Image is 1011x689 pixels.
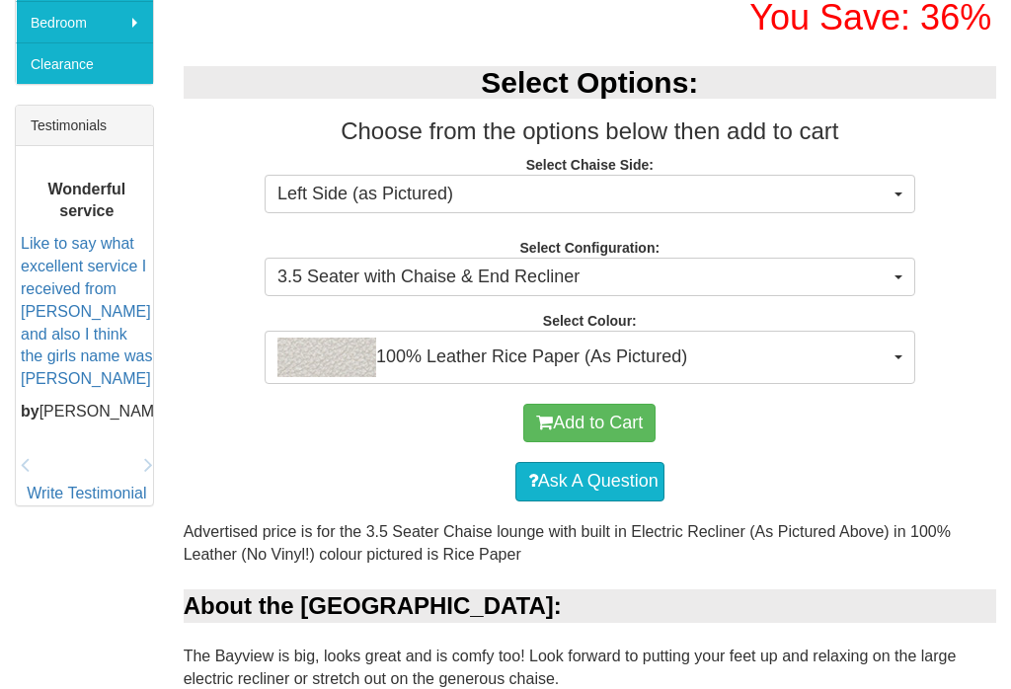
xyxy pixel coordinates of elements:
[265,175,915,214] button: Left Side (as Pictured)
[277,338,376,377] img: 100% Leather Rice Paper (As Pictured)
[27,485,146,501] a: Write Testimonial
[16,1,153,42] a: Bedroom
[523,404,656,443] button: Add to Cart
[277,265,890,290] span: 3.5 Seater with Chaise & End Recliner
[481,66,698,99] b: Select Options:
[47,180,125,219] b: Wonderful service
[265,258,915,297] button: 3.5 Seater with Chaise & End Recliner
[21,401,153,423] p: [PERSON_NAME]
[277,338,890,377] span: 100% Leather Rice Paper (As Pictured)
[184,118,996,144] h3: Choose from the options below then add to cart
[21,403,39,420] b: by
[277,182,890,207] span: Left Side (as Pictured)
[21,235,152,387] a: Like to say what excellent service I received from [PERSON_NAME] and also I think the girls name ...
[16,42,153,84] a: Clearance
[184,589,996,623] div: About the [GEOGRAPHIC_DATA]:
[16,106,153,146] div: Testimonials
[543,313,637,329] strong: Select Colour:
[515,462,664,501] a: Ask A Question
[265,331,915,384] button: 100% Leather Rice Paper (As Pictured)100% Leather Rice Paper (As Pictured)
[520,240,661,256] strong: Select Configuration:
[526,157,654,173] strong: Select Chaise Side:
